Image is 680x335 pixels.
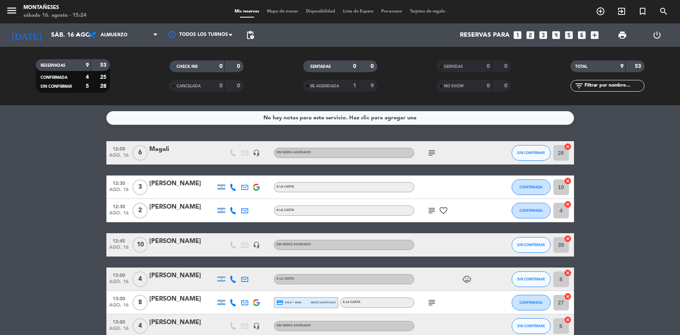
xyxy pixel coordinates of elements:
div: LOG OUT [640,23,674,47]
i: [DATE] [6,27,47,44]
i: looks_4 [551,30,561,40]
img: google-logo.png [253,299,260,306]
span: mercadopago [311,300,336,305]
span: Reservas para [460,32,510,39]
strong: 0 [237,83,242,89]
span: 2 [132,203,148,218]
button: SIN CONFIRMAR [512,145,551,161]
strong: 0 [237,64,242,69]
span: 12:00 [109,144,129,153]
button: CONFIRMADA [512,179,551,195]
i: filter_list [574,81,584,90]
span: 12:45 [109,236,129,245]
i: looks_two [525,30,535,40]
span: Tarjetas de regalo [406,9,449,14]
div: Montañeses [23,4,87,12]
div: sábado 16. agosto - 15:24 [23,12,87,19]
i: favorite_border [439,206,448,215]
i: headset_mic [253,323,260,330]
span: CONFIRMADA [41,76,67,80]
span: CHECK INS [177,65,198,69]
strong: 25 [100,74,108,80]
span: ago. 16 [109,279,129,288]
i: power_settings_new [652,30,662,40]
i: turned_in_not [638,7,647,16]
span: Sin menú asignado [276,151,311,154]
strong: 0 [504,83,509,89]
span: TOTAL [575,65,587,69]
i: looks_6 [577,30,587,40]
i: arrow_drop_down [72,30,82,40]
span: Disponibilidad [302,9,339,14]
img: google-logo.png [253,184,260,191]
span: 4 [132,271,148,287]
i: cancel [564,235,572,243]
span: 10 [132,237,148,253]
span: 3 [132,179,148,195]
strong: 0 [504,64,509,69]
span: CANCELADA [177,84,201,88]
span: CONFIRMADA [519,208,542,213]
span: Almuerzo [101,32,127,38]
span: ago. 16 [109,211,129,220]
span: Lista de Espera [339,9,377,14]
span: 13:00 [109,270,129,279]
span: 8 [132,295,148,310]
i: cancel [564,143,572,151]
div: [PERSON_NAME] [149,179,215,189]
span: SIN CONFIRMAR [517,243,545,247]
span: Mis reservas [231,9,263,14]
span: 6 [132,145,148,161]
span: Sin menú asignado [276,324,311,327]
i: cancel [564,200,572,208]
strong: 9 [620,64,623,69]
span: 12:30 [109,178,129,187]
span: CONFIRMADA [519,300,542,305]
div: Magali [149,144,215,154]
i: headset_mic [253,149,260,156]
div: [PERSON_NAME] [149,271,215,281]
span: A LA CARTA [343,301,360,304]
div: [PERSON_NAME] [149,202,215,212]
span: Pre-acceso [377,9,406,14]
strong: 4 [86,74,89,80]
strong: 9 [86,62,89,68]
strong: 0 [219,64,223,69]
span: ago. 16 [109,187,129,196]
span: SIN CONFIRMAR [41,85,72,89]
strong: 53 [100,62,108,68]
strong: 9 [371,83,375,89]
i: add_box [590,30,600,40]
strong: 0 [219,83,223,89]
strong: 0 [353,64,356,69]
span: SENTADAS [310,65,331,69]
span: SERVIDAS [444,65,463,69]
i: cancel [564,177,572,185]
span: RE AGENDADA [310,84,339,88]
button: SIN CONFIRMAR [512,237,551,253]
span: pending_actions [246,30,255,40]
span: RESERVADAS [41,64,65,67]
strong: 53 [635,64,643,69]
div: [PERSON_NAME] [149,294,215,304]
span: ago. 16 [109,245,129,254]
input: Filtrar por nombre... [584,82,644,90]
div: No hay notas para este servicio. Haz clic para agregar una [263,113,417,122]
span: Sin menú asignado [276,243,311,246]
span: print [618,30,627,40]
span: 12:30 [109,202,129,211]
i: child_care [462,275,472,284]
div: [PERSON_NAME] [149,317,215,328]
i: subject [427,298,436,307]
span: A LA CARTA [276,209,294,212]
i: looks_3 [538,30,548,40]
button: CONFIRMADA [512,295,551,310]
span: CONFIRMADA [519,185,542,189]
i: menu [6,5,18,16]
strong: 1 [353,83,356,89]
span: A LA CARTA [276,185,294,188]
span: 13:00 [109,294,129,303]
span: SIN CONFIRMAR [517,324,545,328]
i: add_circle_outline [596,7,605,16]
span: A LA CARTA [276,277,294,280]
